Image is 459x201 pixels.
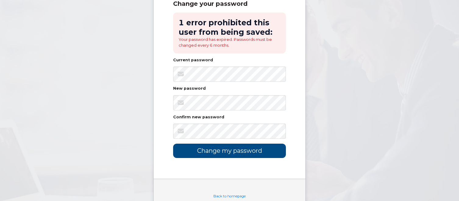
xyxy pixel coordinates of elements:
[179,18,280,37] h2: 1 error prohibited this user from being saved:
[173,115,224,119] label: Confirm new password
[213,194,246,198] a: Back to homepage
[173,144,286,158] input: Change my password
[173,87,206,91] label: New password
[179,37,280,48] li: Your password has expired. Passwords must be changed every 6 months.
[173,58,213,62] label: Current password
